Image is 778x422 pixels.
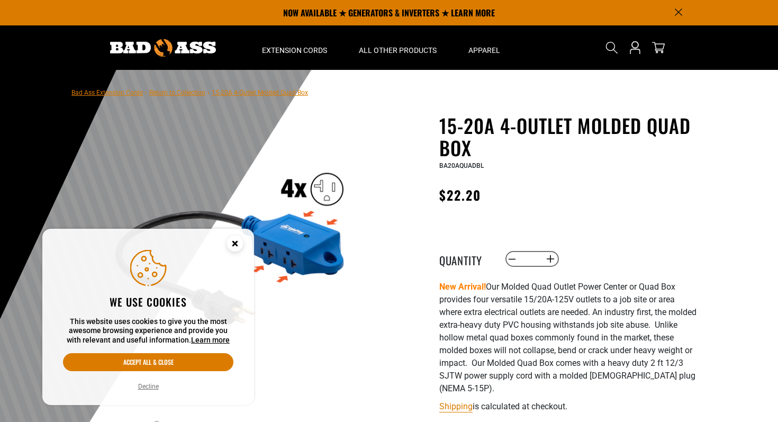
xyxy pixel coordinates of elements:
[359,46,437,55] span: All Other Products
[439,252,492,266] label: Quantity
[207,89,210,96] span: ›
[71,89,143,96] a: Bad Ass Extension Cords
[439,185,481,204] span: $22.20
[439,281,699,395] p: Our Molded Quad Outlet Power Center or Quad Box provides four versatile 15/20A-125V outlets to a ...
[42,229,254,406] aside: Cookie Consent
[63,353,233,371] button: Accept all & close
[212,89,308,96] span: 15-20A 4-Outlet Molded Quad Box
[110,39,216,57] img: Bad Ass Extension Cords
[439,282,486,292] strong: New Arrival!
[63,295,233,309] h2: We use cookies
[135,381,162,392] button: Decline
[603,39,620,56] summary: Search
[246,25,343,70] summary: Extension Cords
[63,317,233,345] p: This website uses cookies to give you the most awesome browsing experience and provide you with r...
[343,25,453,70] summary: All Other Products
[439,401,473,411] a: Shipping
[439,399,699,414] div: is calculated at checkout.
[149,89,205,96] a: Return to Collection
[262,46,327,55] span: Extension Cords
[191,336,230,344] a: Learn more
[71,86,308,98] nav: breadcrumbs
[468,46,500,55] span: Apparel
[453,25,516,70] summary: Apparel
[439,162,484,169] span: BA20AQUADBL
[145,89,147,96] span: ›
[439,114,699,159] h1: 15-20A 4-Outlet Molded Quad Box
